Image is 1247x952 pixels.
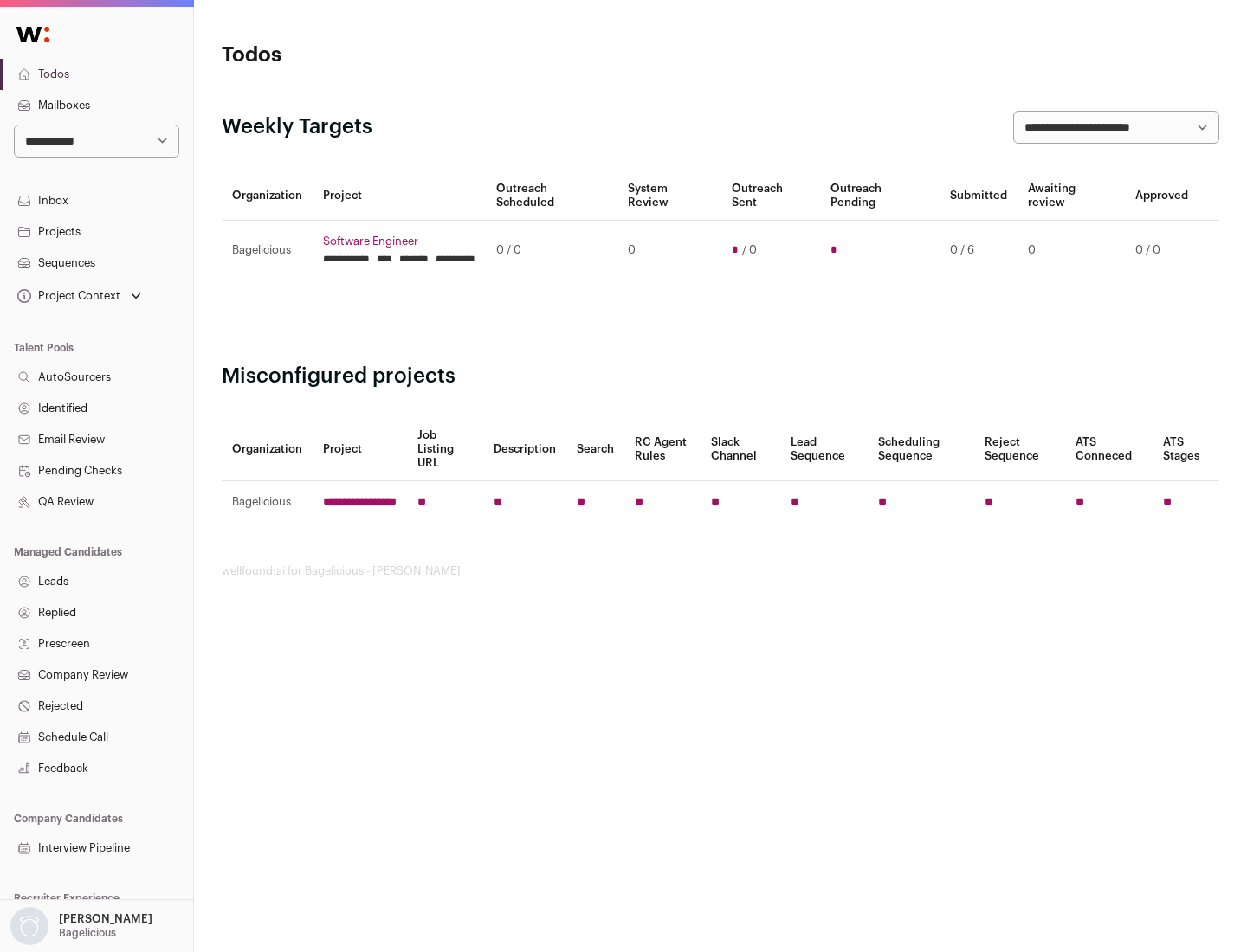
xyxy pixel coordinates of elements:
[222,171,313,221] th: Organization
[222,221,313,280] td: Bagelicious
[14,289,120,303] div: Project Context
[222,42,554,69] h1: Todos
[1125,221,1199,280] td: 0 / 0
[14,284,145,308] button: Open dropdown
[940,221,1018,280] td: 0 / 6
[617,221,720,280] td: 0
[407,418,483,481] th: Job Listing URL
[222,418,313,481] th: Organization
[222,481,313,524] td: Bagelicious
[742,243,757,257] span: / 0
[940,171,1018,221] th: Submitted
[7,17,59,52] img: Wellfound
[7,907,156,945] button: Open dropdown
[721,171,821,221] th: Outreach Sent
[486,171,617,221] th: Outreach Scheduled
[313,418,407,481] th: Project
[483,418,566,481] th: Description
[59,912,152,926] p: [PERSON_NAME]
[820,171,939,221] th: Outreach Pending
[10,907,48,945] img: nopic.png
[222,363,1219,390] h2: Misconfigured projects
[222,113,372,141] h2: Weekly Targets
[313,171,486,221] th: Project
[1153,418,1219,481] th: ATS Stages
[624,418,700,481] th: RC Agent Rules
[1065,418,1152,481] th: ATS Conneced
[1018,221,1125,280] td: 0
[566,418,624,481] th: Search
[222,564,1219,578] footer: wellfound:ai for Bagelicious - [PERSON_NAME]
[1018,171,1125,221] th: Awaiting review
[59,926,116,940] p: Bagelicious
[1125,171,1199,221] th: Approved
[780,418,868,481] th: Lead Sequence
[323,235,475,248] a: Software Engineer
[486,221,617,280] td: 0 / 0
[868,418,974,481] th: Scheduling Sequence
[974,418,1066,481] th: Reject Sequence
[701,418,780,481] th: Slack Channel
[617,171,720,221] th: System Review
